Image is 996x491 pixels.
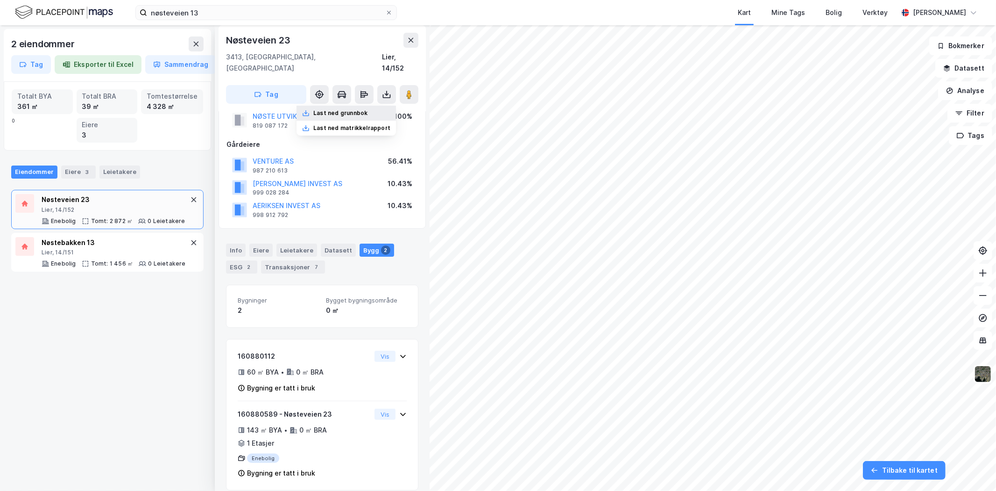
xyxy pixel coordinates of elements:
[82,120,132,130] div: Eiere
[360,244,394,257] div: Bygg
[82,101,132,112] div: 39 ㎡
[238,351,371,362] div: 160880112
[42,194,185,205] div: Nøsteveien 23
[247,425,282,436] div: 143 ㎡ BYA
[313,109,367,117] div: Last ned grunnbok
[226,33,292,48] div: Nøsteveien 23
[15,4,113,21] img: logo.f888ab2527a4732fd821a326f86c7f29.svg
[17,101,67,112] div: 361 ㎡
[147,101,198,112] div: 4 328 ㎡
[281,368,284,376] div: •
[863,461,946,480] button: Tilbake til kartet
[83,167,92,177] div: 3
[949,446,996,491] div: Kontrollprogram for chat
[935,59,992,78] button: Datasett
[17,91,67,101] div: Totalt BYA
[226,85,306,104] button: Tag
[226,51,382,74] div: 3413, [GEOGRAPHIC_DATA], [GEOGRAPHIC_DATA]
[826,7,842,18] div: Bolig
[388,156,412,167] div: 56.41%
[949,446,996,491] iframe: Chat Widget
[312,262,321,272] div: 7
[388,178,412,189] div: 10.43%
[381,245,390,255] div: 2
[929,36,992,55] button: Bokmerker
[247,438,274,449] div: 1 Etasjer
[99,166,140,179] div: Leietakere
[299,425,327,436] div: 0 ㎡ BRA
[247,468,315,479] div: Bygning er tatt i bruk
[284,426,288,434] div: •
[938,81,992,100] button: Analyse
[51,217,76,225] div: Enebolig
[238,409,371,420] div: 160880589 - Nøsteveien 23
[249,244,273,257] div: Eiere
[55,55,141,74] button: Eksporter til Excel
[226,244,246,257] div: Info
[226,260,257,274] div: ESG
[326,296,407,304] span: Bygget bygningsområde
[11,36,77,51] div: 2 eiendommer
[738,7,751,18] div: Kart
[238,305,318,316] div: 2
[253,122,288,130] div: 819 087 172
[974,365,992,383] img: 9k=
[253,211,288,219] div: 998 912 792
[261,260,325,274] div: Transaksjoner
[51,260,76,267] div: Enebolig
[148,260,185,267] div: 0 Leietakere
[42,249,186,256] div: Lier, 14/151
[771,7,805,18] div: Mine Tags
[276,244,317,257] div: Leietakere
[247,383,315,394] div: Bygning er tatt i bruk
[382,51,418,74] div: Lier, 14/152
[253,189,290,196] div: 999 028 284
[148,217,185,225] div: 0 Leietakere
[388,200,412,211] div: 10.43%
[11,166,57,179] div: Eiendommer
[11,55,51,74] button: Tag
[147,6,385,20] input: Søk på adresse, matrikkel, gårdeiere, leietakere eller personer
[394,111,412,122] div: 100%
[949,126,992,145] button: Tags
[374,351,396,362] button: Vis
[862,7,888,18] div: Verktøy
[244,262,254,272] div: 2
[91,260,134,267] div: Tomt: 1 456 ㎡
[313,124,390,132] div: Last ned matrikkelrapport
[374,409,396,420] button: Vis
[61,166,96,179] div: Eiere
[147,91,198,101] div: Tomtestørrelse
[913,7,966,18] div: [PERSON_NAME]
[82,91,132,101] div: Totalt BRA
[238,296,318,304] span: Bygninger
[226,139,418,150] div: Gårdeiere
[296,367,324,378] div: 0 ㎡ BRA
[947,104,992,123] button: Filter
[145,55,216,74] button: Sammendrag
[253,167,288,174] div: 987 210 613
[42,206,185,214] div: Lier, 14/152
[91,217,133,225] div: Tomt: 2 872 ㎡
[321,244,356,257] div: Datasett
[82,130,132,140] div: 3
[247,367,279,378] div: 60 ㎡ BYA
[12,89,203,143] div: 0
[42,237,186,248] div: Nøstebakken 13
[326,305,407,316] div: 0 ㎡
